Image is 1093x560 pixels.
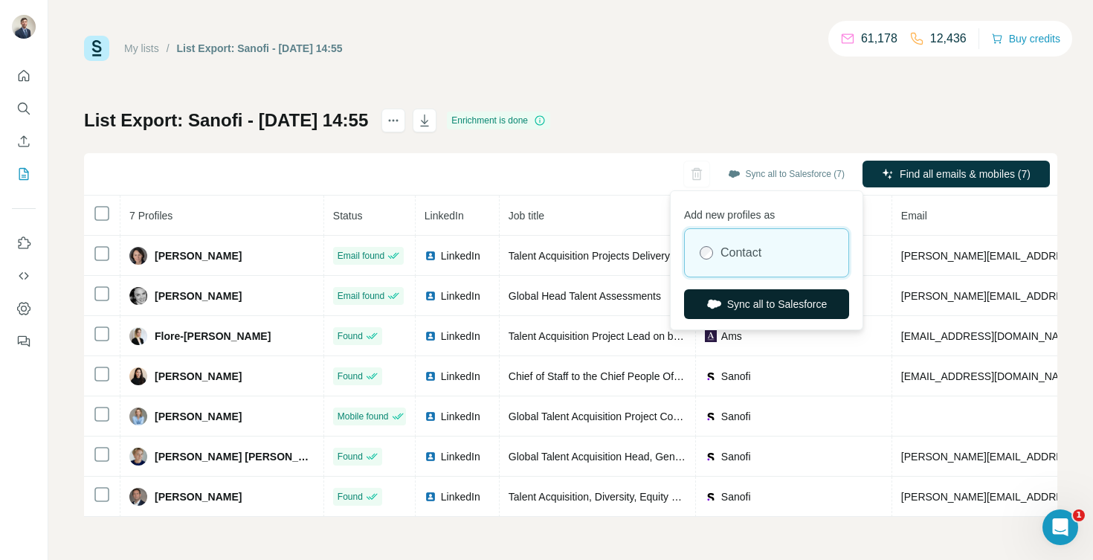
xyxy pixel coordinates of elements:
img: Avatar [129,408,147,425]
p: Add new profiles as [684,202,849,222]
span: Found [338,490,363,503]
span: LinkedIn [441,248,480,263]
button: Enrich CSV [12,128,36,155]
span: Found [338,370,363,383]
span: Sanofi [721,409,751,424]
span: [PERSON_NAME] [155,369,242,384]
img: Avatar [129,327,147,345]
a: My lists [124,42,159,54]
img: Avatar [129,448,147,466]
span: Status [333,210,363,222]
iframe: Intercom live chat [1042,509,1078,545]
span: Global Talent Acquisition Project Coordinator [509,411,715,422]
span: 7 Profiles [129,210,173,222]
button: Feedback [12,328,36,355]
span: LinkedIn [441,409,480,424]
button: Dashboard [12,295,36,322]
span: [PERSON_NAME] [155,248,242,263]
button: Buy credits [991,28,1060,49]
span: [PERSON_NAME] [PERSON_NAME] [155,449,315,464]
p: 61,178 [861,30,897,48]
div: List Export: Sanofi - [DATE] 14:55 [177,41,343,56]
button: Find all emails & mobiles (7) [863,161,1050,187]
span: Email found [338,289,384,303]
span: Sanofi [721,369,751,384]
label: Contact [720,244,761,262]
span: Email found [338,249,384,263]
img: Avatar [12,15,36,39]
span: Sanofi [721,489,751,504]
img: Surfe Logo [84,36,109,61]
span: LinkedIn [441,289,480,303]
span: Mobile found [338,410,389,423]
img: company-logo [705,370,717,382]
img: company-logo [705,451,717,463]
span: LinkedIn [441,369,480,384]
button: Sync all to Salesforce (7) [718,163,855,185]
span: Sanofi [721,449,751,464]
button: Use Surfe on LinkedIn [12,230,36,257]
img: Avatar [129,287,147,305]
span: [PERSON_NAME] [155,289,242,303]
span: [PERSON_NAME] [155,409,242,424]
span: [EMAIL_ADDRESS][DOMAIN_NAME] [901,370,1077,382]
span: Flore-[PERSON_NAME] [155,329,271,344]
img: LinkedIn logo [425,491,436,503]
button: Use Surfe API [12,263,36,289]
span: Talent Acquisition Project Lead on behalf of Sanofi at AMS [509,330,776,342]
img: company-logo [705,491,717,503]
span: LinkedIn [441,489,480,504]
span: Talent Acquisition, Diversity, Equity & Inclusion Head - Sanofi [GEOGRAPHIC_DATA] [509,491,900,503]
span: Found [338,450,363,463]
img: LinkedIn logo [425,370,436,382]
span: Chief of Staff to the Chief People Officer [509,370,694,382]
img: company-logo [705,411,717,422]
div: Enrichment is done [447,112,550,129]
img: Avatar [129,367,147,385]
button: Search [12,95,36,122]
span: Email [901,210,927,222]
span: Found [338,329,363,343]
span: LinkedIn [425,210,464,222]
img: LinkedIn logo [425,451,436,463]
span: Talent Acquisition Projects Delivery Lead [509,250,696,262]
span: LinkedIn [441,329,480,344]
p: 12,436 [930,30,967,48]
img: Avatar [129,488,147,506]
img: LinkedIn logo [425,411,436,422]
span: [EMAIL_ADDRESS][DOMAIN_NAME] [901,330,1077,342]
img: company-logo [705,330,717,342]
button: Sync all to Salesforce [684,289,849,319]
span: [PERSON_NAME] [155,489,242,504]
span: Global Head Talent Assessments [509,290,661,302]
img: LinkedIn logo [425,330,436,342]
img: LinkedIn logo [425,290,436,302]
span: Job title [509,210,544,222]
span: Find all emails & mobiles (7) [900,167,1031,181]
img: Avatar [129,247,147,265]
span: Ams [721,329,742,344]
button: My lists [12,161,36,187]
span: LinkedIn [441,449,480,464]
span: 1 [1073,509,1085,521]
h1: List Export: Sanofi - [DATE] 14:55 [84,109,368,132]
li: / [167,41,170,56]
button: actions [381,109,405,132]
span: Global Talent Acquisition Head, GenMed [509,451,695,463]
button: Quick start [12,62,36,89]
img: LinkedIn logo [425,250,436,262]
